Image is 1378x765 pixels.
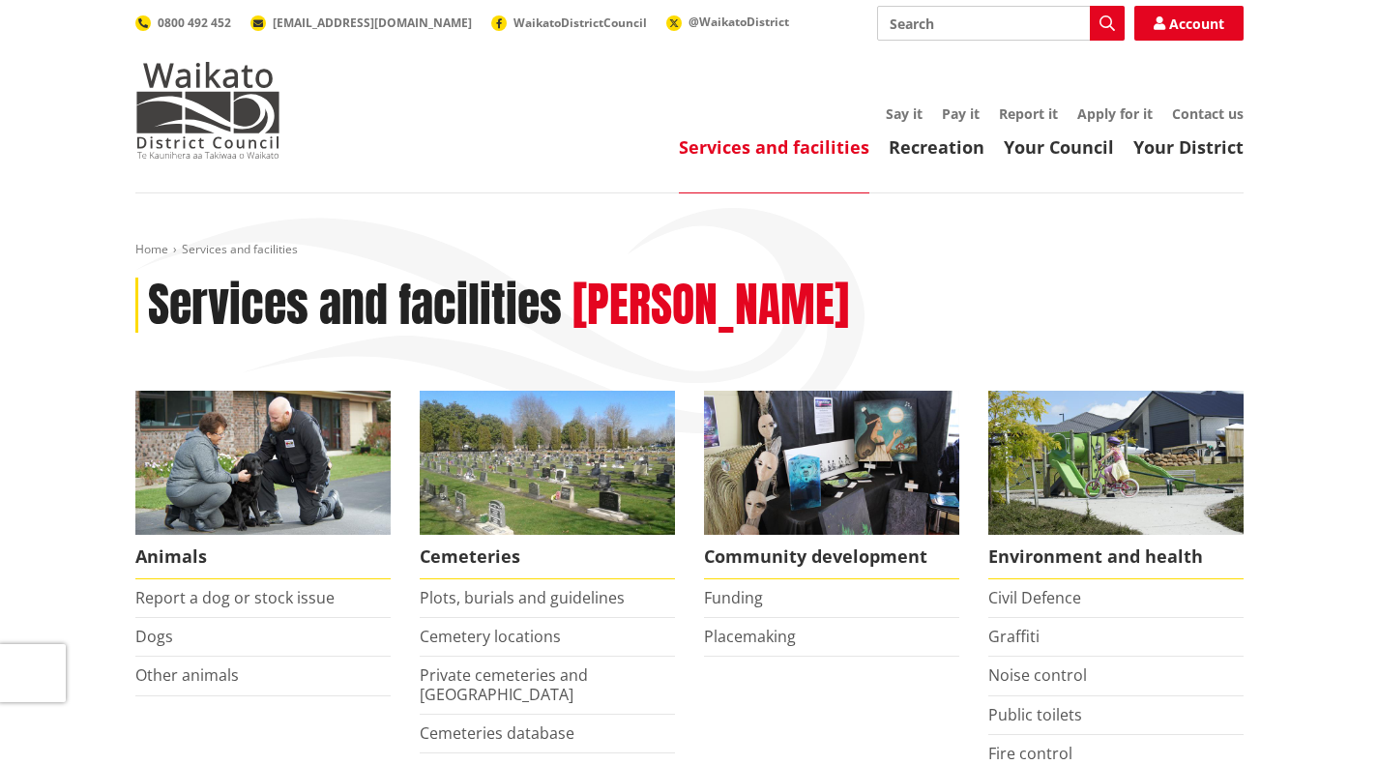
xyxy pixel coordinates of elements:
[679,135,869,159] a: Services and facilities
[988,664,1087,686] a: Noise control
[689,14,789,30] span: @WaikatoDistrict
[135,535,391,579] span: Animals
[135,62,280,159] img: Waikato District Council - Te Kaunihera aa Takiwaa o Waikato
[988,626,1040,647] a: Graffiti
[666,14,789,30] a: @WaikatoDistrict
[135,242,1244,258] nav: breadcrumb
[135,664,239,686] a: Other animals
[877,6,1125,41] input: Search input
[1004,135,1114,159] a: Your Council
[513,15,647,31] span: WaikatoDistrictCouncil
[135,587,335,608] a: Report a dog or stock issue
[135,391,391,535] img: Animal Control
[886,104,923,123] a: Say it
[988,743,1072,764] a: Fire control
[988,391,1244,579] a: New housing in Pokeno Environment and health
[999,104,1058,123] a: Report it
[889,135,984,159] a: Recreation
[420,664,588,704] a: Private cemeteries and [GEOGRAPHIC_DATA]
[420,391,675,579] a: Huntly Cemetery Cemeteries
[420,722,574,744] a: Cemeteries database
[491,15,647,31] a: WaikatoDistrictCouncil
[704,391,959,579] a: Matariki Travelling Suitcase Art Exhibition Community development
[988,704,1082,725] a: Public toilets
[420,587,625,608] a: Plots, burials and guidelines
[1134,6,1244,41] a: Account
[420,535,675,579] span: Cemeteries
[273,15,472,31] span: [EMAIL_ADDRESS][DOMAIN_NAME]
[704,391,959,535] img: Matariki Travelling Suitcase Art Exhibition
[1077,104,1153,123] a: Apply for it
[135,241,168,257] a: Home
[572,278,849,334] h2: [PERSON_NAME]
[1133,135,1244,159] a: Your District
[704,587,763,608] a: Funding
[420,391,675,535] img: Huntly Cemetery
[158,15,231,31] span: 0800 492 452
[135,15,231,31] a: 0800 492 452
[942,104,980,123] a: Pay it
[420,626,561,647] a: Cemetery locations
[704,626,796,647] a: Placemaking
[988,391,1244,535] img: New housing in Pokeno
[1172,104,1244,123] a: Contact us
[704,535,959,579] span: Community development
[250,15,472,31] a: [EMAIL_ADDRESS][DOMAIN_NAME]
[988,587,1081,608] a: Civil Defence
[135,626,173,647] a: Dogs
[135,391,391,579] a: Waikato District Council Animal Control team Animals
[988,535,1244,579] span: Environment and health
[148,278,562,334] h1: Services and facilities
[182,241,298,257] span: Services and facilities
